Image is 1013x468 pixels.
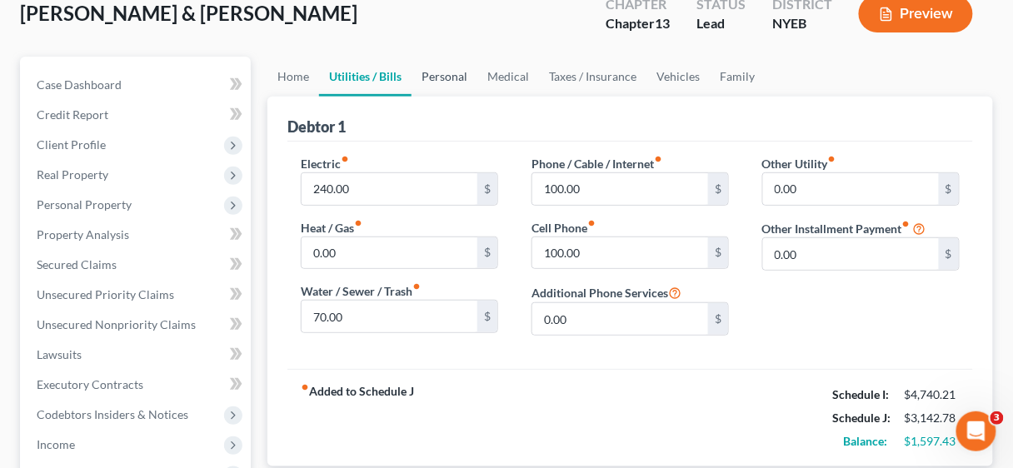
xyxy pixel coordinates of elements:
[301,282,421,300] label: Water / Sewer / Trash
[531,219,596,236] label: Cell Phone
[37,137,106,152] span: Client Profile
[772,14,832,33] div: NYEB
[828,155,836,163] i: fiber_manual_record
[531,282,681,302] label: Additional Phone Services
[20,1,357,25] span: [PERSON_NAME] & [PERSON_NAME]
[939,173,959,205] div: $
[763,238,939,270] input: --
[833,411,891,425] strong: Schedule J:
[956,411,996,451] iframe: Intercom live chat
[532,303,708,335] input: --
[23,100,251,130] a: Credit Report
[301,155,349,172] label: Electric
[301,383,309,391] i: fiber_manual_record
[37,167,108,182] span: Real Property
[23,370,251,400] a: Executory Contracts
[37,227,129,241] span: Property Analysis
[708,237,728,269] div: $
[302,173,477,205] input: --
[37,77,122,92] span: Case Dashboard
[532,173,708,205] input: --
[37,107,108,122] span: Credit Report
[301,219,362,236] label: Heat / Gas
[37,407,188,421] span: Codebtors Insiders & Notices
[477,173,497,205] div: $
[646,57,710,97] a: Vehicles
[23,310,251,340] a: Unsecured Nonpriority Claims
[477,301,497,332] div: $
[939,238,959,270] div: $
[531,155,662,172] label: Phone / Cable / Internet
[905,410,960,426] div: $3,142.78
[37,437,75,451] span: Income
[532,237,708,269] input: --
[37,197,132,212] span: Personal Property
[287,117,346,137] div: Debtor 1
[655,15,670,31] span: 13
[37,377,143,391] span: Executory Contracts
[23,250,251,280] a: Secured Claims
[23,340,251,370] a: Lawsuits
[606,14,670,33] div: Chapter
[23,220,251,250] a: Property Analysis
[587,219,596,227] i: fiber_manual_record
[708,173,728,205] div: $
[23,70,251,100] a: Case Dashboard
[708,303,728,335] div: $
[267,57,319,97] a: Home
[844,434,888,448] strong: Balance:
[696,14,746,33] div: Lead
[354,219,362,227] i: fiber_manual_record
[412,282,421,291] i: fiber_manual_record
[477,57,539,97] a: Medical
[762,220,911,237] label: Other Installment Payment
[302,237,477,269] input: --
[319,57,412,97] a: Utilities / Bills
[905,386,960,403] div: $4,740.21
[905,433,960,450] div: $1,597.43
[412,57,477,97] a: Personal
[763,173,939,205] input: --
[37,287,174,301] span: Unsecured Priority Claims
[37,317,196,331] span: Unsecured Nonpriority Claims
[654,155,662,163] i: fiber_manual_record
[991,411,1004,425] span: 3
[762,155,836,172] label: Other Utility
[341,155,349,163] i: fiber_manual_record
[301,383,414,453] strong: Added to Schedule J
[37,257,117,271] span: Secured Claims
[37,347,82,361] span: Lawsuits
[302,301,477,332] input: --
[710,57,765,97] a: Family
[902,220,911,228] i: fiber_manual_record
[833,387,890,401] strong: Schedule I:
[23,280,251,310] a: Unsecured Priority Claims
[477,237,497,269] div: $
[539,57,646,97] a: Taxes / Insurance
